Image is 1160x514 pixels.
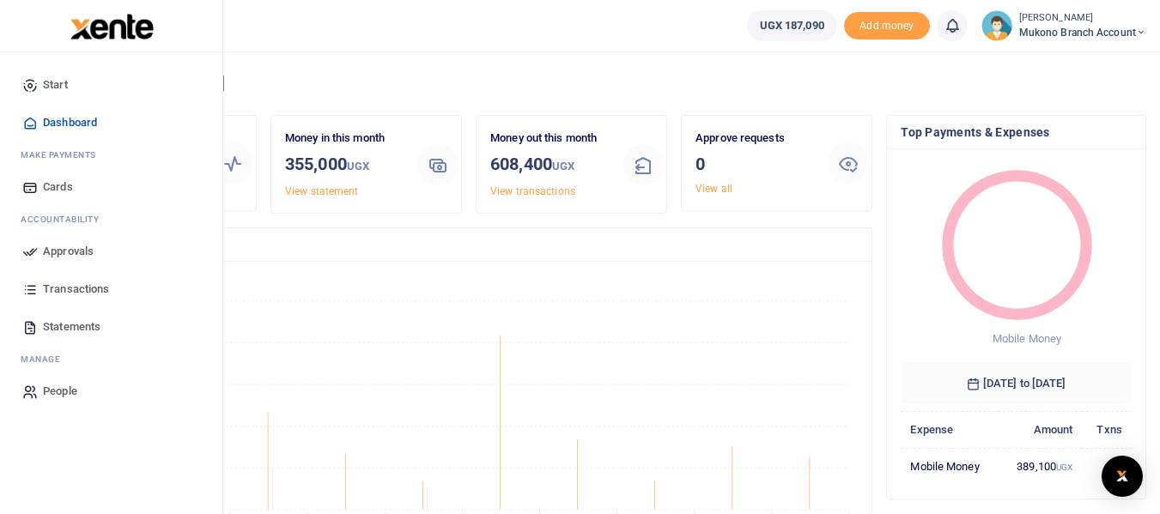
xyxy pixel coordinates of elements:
span: Mobile Money [993,332,1061,345]
span: Start [43,76,68,94]
h4: Transactions Overview [80,235,858,254]
span: ake Payments [29,148,96,161]
li: M [14,142,209,168]
small: UGX [552,160,574,172]
a: Start [14,66,209,104]
h3: 0 [695,151,814,177]
p: Money out this month [490,130,609,148]
span: Approvals [43,243,94,260]
small: UGX [1056,463,1072,472]
span: anage [29,353,61,366]
a: Dashboard [14,104,209,142]
img: logo-large [70,14,154,39]
span: Mukono branch account [1019,25,1146,40]
h6: [DATE] to [DATE] [901,363,1132,404]
span: Cards [43,178,73,196]
a: View statement [285,185,358,197]
p: Approve requests [695,130,814,148]
td: 389,100 [999,448,1082,484]
a: Transactions [14,270,209,308]
small: UGX [347,160,369,172]
a: Cards [14,168,209,206]
li: Toup your wallet [844,12,930,40]
h4: Hello [PERSON_NAME] [65,74,1146,93]
span: Transactions [43,281,109,298]
span: Add money [844,12,930,40]
span: UGX 187,090 [760,17,824,34]
span: People [43,383,77,400]
span: countability [33,213,99,226]
th: Txns [1082,411,1132,448]
p: Money in this month [285,130,404,148]
a: People [14,372,209,410]
a: Statements [14,308,209,346]
th: Expense [901,411,999,448]
a: Add money [844,18,930,31]
small: [PERSON_NAME] [1019,11,1146,26]
a: View all [695,183,732,195]
div: Open Intercom Messenger [1102,456,1143,497]
a: profile-user [PERSON_NAME] Mukono branch account [981,10,1146,41]
a: logo-small logo-large logo-large [69,19,154,32]
a: UGX 187,090 [747,10,837,41]
a: Approvals [14,233,209,270]
li: Ac [14,206,209,233]
td: Mobile Money [901,448,999,484]
img: profile-user [981,10,1012,41]
th: Amount [999,411,1082,448]
h4: Top Payments & Expenses [901,123,1132,142]
td: 3 [1082,448,1132,484]
li: Wallet ballance [740,10,844,41]
span: Dashboard [43,114,97,131]
h3: 355,000 [285,151,404,179]
span: Statements [43,318,100,336]
li: M [14,346,209,372]
a: View transactions [490,185,575,197]
h3: 608,400 [490,151,609,179]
